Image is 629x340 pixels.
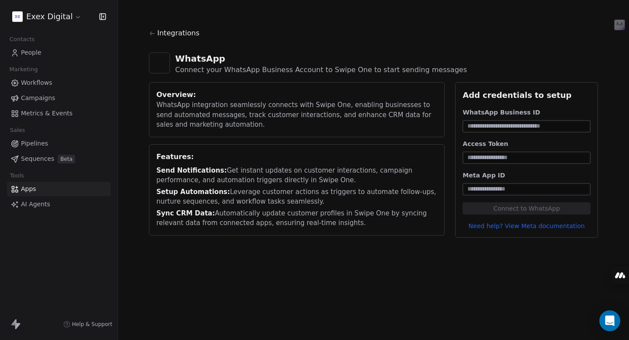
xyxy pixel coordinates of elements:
[21,78,52,87] span: Workflows
[175,65,467,75] div: Connect your WhatsApp Business Account to Swipe One to start sending messages
[156,167,227,174] span: Send Notifications:
[156,188,230,196] span: Setup Automations:
[156,187,437,207] div: Leverage customer actions as triggers to automate follow-ups, nurture sequences, and workflow tas...
[21,48,41,57] span: People
[153,57,166,69] img: whatsapp.svg
[21,154,54,163] span: Sequences
[6,63,41,76] span: Marketing
[175,52,467,65] div: WhatsApp
[463,222,591,230] a: Need help? View Meta documentation
[7,106,111,121] a: Metrics & Events
[21,184,36,194] span: Apps
[63,321,112,328] a: Help & Support
[157,28,200,38] span: Integrations
[463,171,591,180] div: Meta App ID
[7,136,111,151] a: Pipelines
[156,166,437,185] div: Get instant updates on customer interactions, campaign performance, and automation triggers direc...
[156,209,215,217] span: Sync CRM Data:
[463,139,591,148] div: Access Token
[156,100,437,130] div: WhatsApp integration seamlessly connects with Swipe One, enabling businesses to send automated me...
[463,108,591,117] div: WhatsApp Business ID
[21,94,55,103] span: Campaigns
[26,11,73,22] span: Exex Digital
[7,45,111,60] a: People
[21,139,48,148] span: Pipelines
[463,90,591,101] div: Add credentials to setup
[7,182,111,196] a: Apps
[6,169,28,182] span: Tools
[58,155,75,163] span: Beta
[149,28,598,45] a: Integrations
[7,197,111,212] a: AI Agents
[6,124,29,137] span: Sales
[156,208,437,228] div: Automatically update customer profiles in Swipe One by syncing relevant data from connected apps,...
[463,202,591,215] button: Connect to WhatsApp
[7,152,111,166] a: SequencesBeta
[156,152,437,162] div: Features:
[7,76,111,90] a: Workflows
[12,11,23,22] img: EXEX%20LOGO-1%20(1).png
[21,109,73,118] span: Metrics & Events
[599,310,620,331] div: Open Intercom Messenger
[72,321,112,328] span: Help & Support
[10,9,83,24] button: Exex Digital
[6,33,38,46] span: Contacts
[7,91,111,105] a: Campaigns
[156,90,437,100] div: Overview:
[21,200,50,209] span: AI Agents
